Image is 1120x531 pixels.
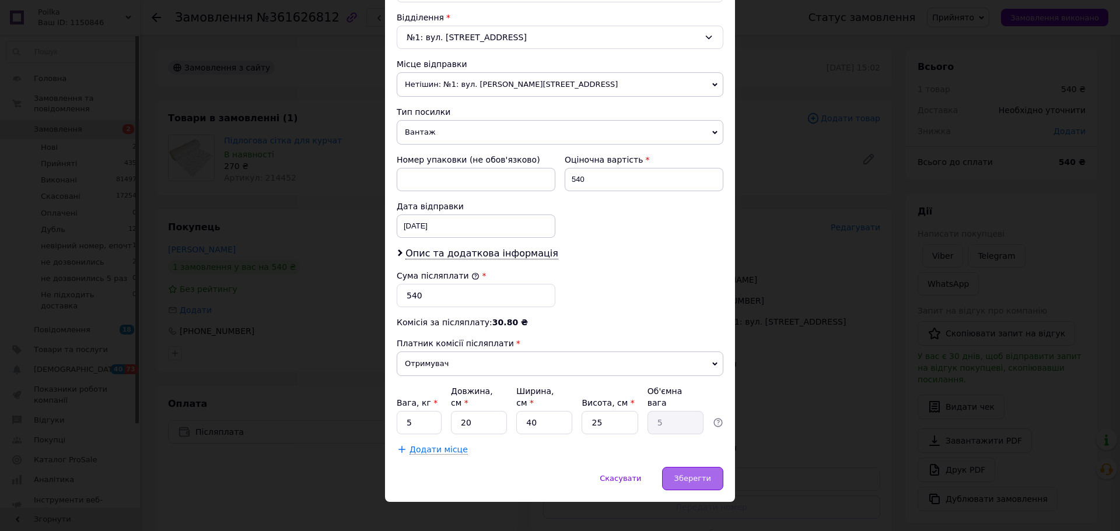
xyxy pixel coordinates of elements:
div: №1: вул. [STREET_ADDRESS] [397,26,723,49]
span: Отримувач [397,351,723,376]
span: Додати місце [409,445,468,455]
div: Оціночна вартість [565,154,723,166]
span: Опис та додаткова інформація [405,248,558,259]
span: Нетішин: №1: вул. [PERSON_NAME][STREET_ADDRESS] [397,72,723,97]
label: Ширина, см [516,386,554,407]
div: Дата відправки [397,201,555,212]
span: Вантаж [397,120,723,145]
span: 30.80 ₴ [492,318,528,327]
div: Комісія за післяплату: [397,317,723,328]
div: Відділення [397,12,723,23]
label: Сума післяплати [397,271,480,280]
label: Висота, см [582,398,634,407]
label: Вага, кг [397,398,437,407]
label: Довжина, см [451,386,493,407]
span: Платник комісії післяплати [397,339,514,348]
span: Місце відправки [397,59,467,69]
span: Скасувати [600,474,641,483]
span: Тип посилки [397,107,450,117]
span: Зберегти [674,474,711,483]
div: Об'ємна вага [647,385,703,409]
div: Номер упаковки (не обов'язково) [397,154,555,166]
